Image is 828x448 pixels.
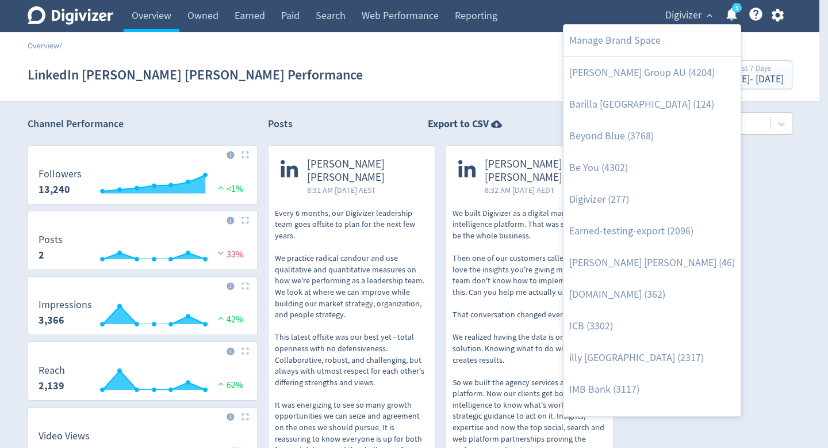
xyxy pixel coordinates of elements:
[563,57,741,89] a: [PERSON_NAME] Group AU (4204)
[563,152,741,184] a: Be You (4302)
[563,374,741,405] a: IMB Bank (3117)
[563,279,741,310] a: [DOMAIN_NAME] (362)
[563,89,741,120] a: Barilla [GEOGRAPHIC_DATA] (124)
[563,310,741,342] a: ICB (3302)
[563,405,741,437] a: Macquarie Data Centres (2352)
[563,342,741,374] a: illy [GEOGRAPHIC_DATA] (2317)
[563,184,741,215] a: Digivizer (277)
[563,25,741,56] a: Manage Brand Space
[563,120,741,152] a: Beyond Blue (3768)
[563,215,741,247] a: Earned-testing-export (2096)
[563,247,741,279] a: [PERSON_NAME] [PERSON_NAME] (46)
